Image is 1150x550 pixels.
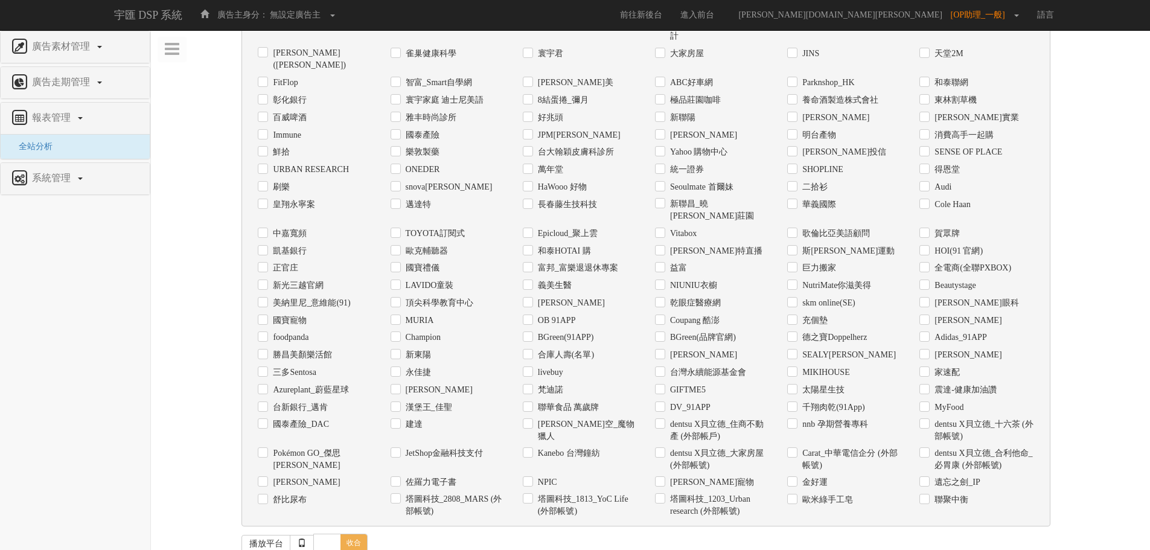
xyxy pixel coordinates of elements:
label: HaWooo 好物 [535,181,587,193]
label: SHOPLINE [799,164,843,176]
label: 家速配 [931,366,960,379]
label: 得恩堂 [931,164,960,176]
label: TOYOTA訂閱式 [403,228,465,240]
label: 金好運 [799,476,828,488]
label: NIUNIU衣櫥 [667,280,717,292]
span: 廣告素材管理 [29,41,96,51]
label: Pokémon GO_傑思[PERSON_NAME] [270,447,372,472]
label: 國寶禮儀 [403,262,439,274]
label: [PERSON_NAME]實業 [931,112,1018,124]
label: FitFlop [270,77,298,89]
label: Kanebo 台灣鐘紡 [535,447,600,459]
span: 全站分析 [10,142,53,151]
label: Champion [403,331,441,344]
label: MURIA [403,315,434,327]
label: 寰宇家庭 迪士尼美語 [403,94,484,106]
span: 廣告走期管理 [29,77,96,87]
label: 鮮拾 [270,146,290,158]
a: 廣告走期管理 [10,73,141,92]
label: nnb 孕期營養專科 [799,418,868,430]
label: 合庫人壽(名單) [535,349,594,361]
label: Beautystage [931,280,976,292]
a: 廣告素材管理 [10,37,141,57]
label: [PERSON_NAME] [667,349,737,361]
a: 系統管理 [10,169,141,188]
label: 塔圖科技_1203_Urban research (外部帳號) [667,493,769,517]
span: [OP助理_一般] [951,10,1011,19]
label: [PERSON_NAME] [931,315,1001,327]
label: JetShop金融科技支付 [403,447,483,459]
label: [PERSON_NAME]美 [535,77,613,89]
label: 塔圖科技_2808_MARS (外部帳號) [403,493,505,517]
label: 斯[PERSON_NAME]運動 [799,245,895,257]
label: 千翔肉乾(91App) [799,401,864,414]
label: [PERSON_NAME] [667,129,737,141]
label: 歐克輔聽器 [403,245,448,257]
label: snova[PERSON_NAME] [403,181,493,193]
label: 建達 [403,418,423,430]
label: 統一證券 [667,164,704,176]
label: [PERSON_NAME]([PERSON_NAME]) [270,47,372,71]
label: HOI(91 官網) [931,245,983,257]
label: 智富_Smart自學網 [403,77,472,89]
label: Yahoo 購物中心 [667,146,727,158]
label: ABC好車網 [667,77,713,89]
label: 益富 [667,262,687,274]
label: [PERSON_NAME] [535,297,605,309]
label: 中嘉寬頻 [270,228,307,240]
label: DV_91APP [667,401,711,414]
label: 新聯陽 [667,112,695,124]
label: Epicloud_聚上雲 [535,228,598,240]
label: [PERSON_NAME] [270,476,340,488]
label: [PERSON_NAME]特直播 [667,245,762,257]
label: 新東陽 [403,349,431,361]
span: 系統管理 [29,173,77,183]
label: livebuy [535,366,563,379]
label: 國寶寵物 [270,315,307,327]
label: 皇翔永寧案 [270,199,315,211]
label: 新聯昌_曉[PERSON_NAME]莊園 [667,198,769,222]
label: [PERSON_NAME]眼科 [931,297,1018,309]
label: 雅丰時尚診所 [403,112,456,124]
label: Audi [931,181,951,193]
label: [PERSON_NAME]空_魔物獵人 [535,418,637,443]
label: 極品莊園咖啡 [667,94,721,106]
label: LAVIDO童裝 [403,280,454,292]
label: Cole Haan [931,199,970,211]
label: 富邦_富樂退退休專案 [535,262,618,274]
label: 和泰聯網 [931,77,968,89]
label: 好兆頭 [535,112,563,124]
label: SEALY[PERSON_NAME] [799,349,896,361]
label: Coupang 酷澎 [667,315,720,327]
label: 義美生醫 [535,280,572,292]
label: Seoulmate 首爾妹 [667,181,733,193]
label: 太陽星生技 [799,384,845,396]
label: 舒比尿布 [270,494,307,506]
label: 德之寶Doppelherz [799,331,867,344]
label: 明台產物 [799,129,836,141]
label: 新光三越官網 [270,280,324,292]
label: 勝昌美顏樂活館 [270,349,332,361]
label: [PERSON_NAME]寵物 [667,476,754,488]
label: 萬年堂 [535,164,563,176]
label: dentsu X貝立德_大家房屋 (外部帳號) [667,447,769,472]
label: ONEDER [403,164,440,176]
label: 養命酒製造株式會社 [799,94,878,106]
label: SENSE ОF PLACE [931,146,1002,158]
label: 雀巢健康科學 [403,48,456,60]
label: 乾眼症醫療網 [667,297,721,309]
label: BGreen(品牌官網) [667,331,736,344]
label: 刷樂 [270,181,290,193]
label: Adidas_91APP [931,331,986,344]
label: 充個墊 [799,315,828,327]
label: [PERSON_NAME] [931,349,1001,361]
label: 消費高手一起購 [931,129,994,141]
label: 聯聚中衡 [931,494,968,506]
label: Immune [270,129,301,141]
label: MyFood [931,401,963,414]
label: [PERSON_NAME]投信 [799,146,886,158]
label: 東林割草機 [931,94,977,106]
label: NutriMate你滋美得 [799,280,871,292]
label: foodpanda [270,331,308,344]
label: 二拾衫 [799,181,828,193]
